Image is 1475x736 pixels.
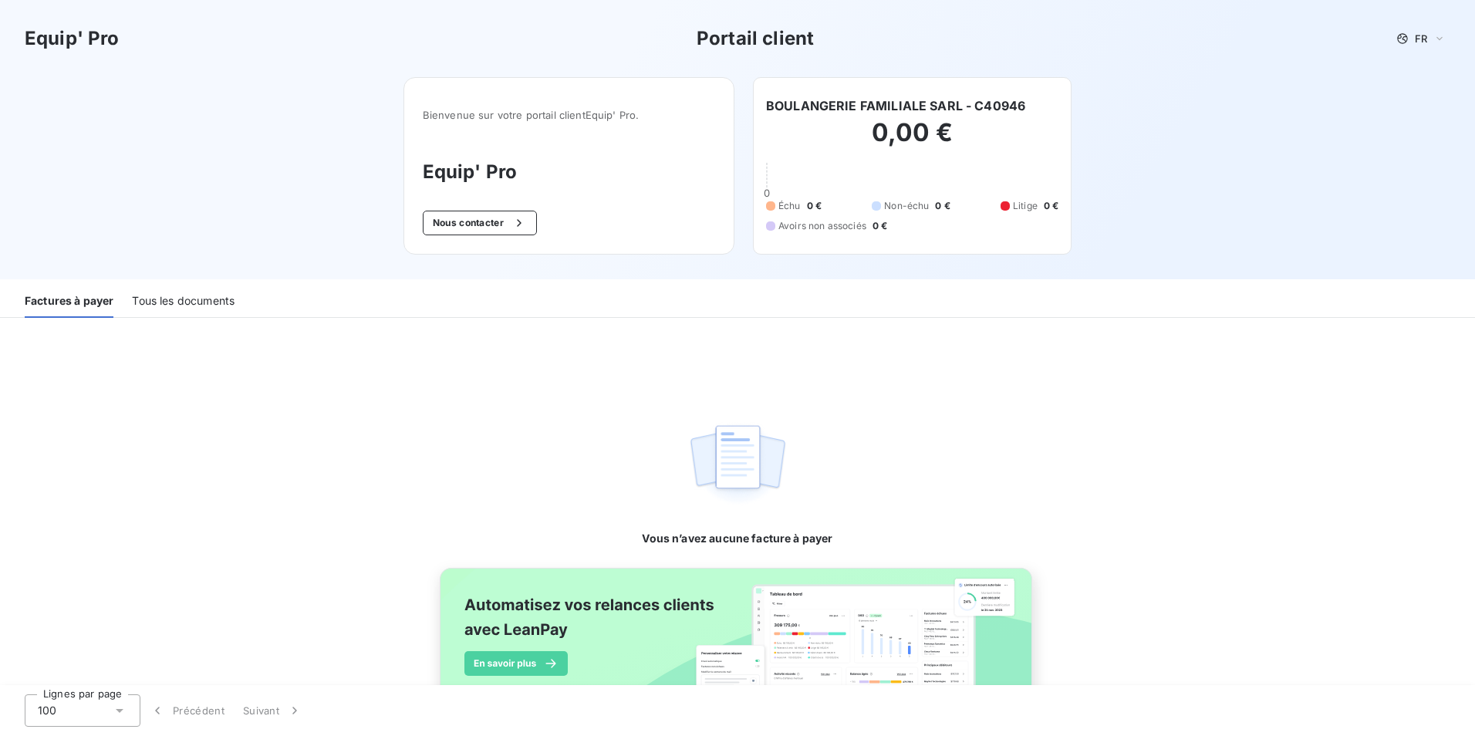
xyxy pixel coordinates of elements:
[1415,32,1427,45] span: FR
[25,25,120,52] h3: Equip' Pro
[764,187,770,199] span: 0
[423,211,537,235] button: Nous contacter
[778,219,866,233] span: Avoirs non associés
[132,285,235,318] div: Tous les documents
[873,219,887,233] span: 0 €
[935,199,950,213] span: 0 €
[807,199,822,213] span: 0 €
[38,703,56,718] span: 100
[25,285,113,318] div: Factures à payer
[688,417,787,512] img: empty state
[766,117,1058,164] h2: 0,00 €
[140,694,234,727] button: Précédent
[234,694,312,727] button: Suivant
[766,96,1025,115] h6: BOULANGERIE FAMILIALE SARL - C40946
[642,531,832,546] span: Vous n’avez aucune facture à payer
[778,199,801,213] span: Échu
[697,25,814,52] h3: Portail client
[1044,199,1058,213] span: 0 €
[423,158,715,186] h3: Equip' Pro
[884,199,929,213] span: Non-échu
[1013,199,1038,213] span: Litige
[423,109,715,121] span: Bienvenue sur votre portail client Equip' Pro .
